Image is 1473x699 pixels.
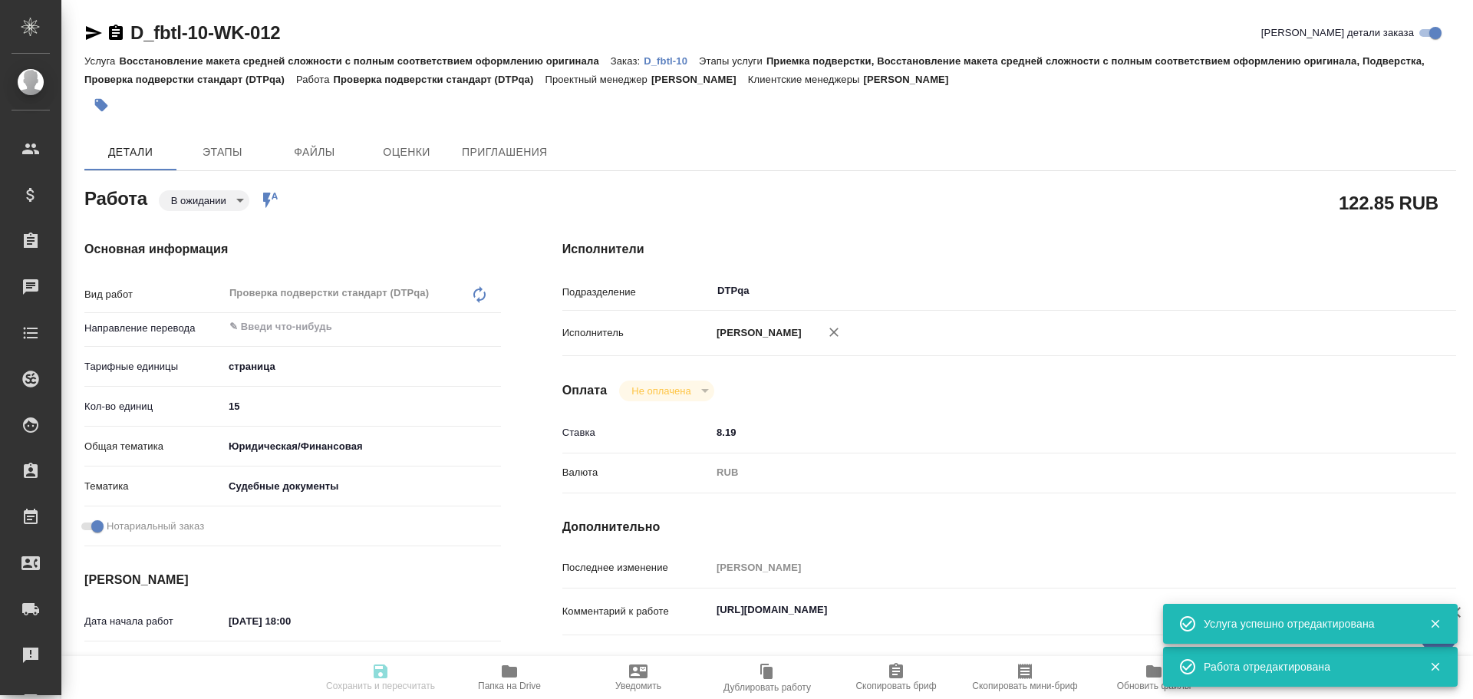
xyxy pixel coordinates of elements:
[107,24,125,42] button: Скопировать ссылку
[1117,681,1191,691] span: Обновить файлы
[84,55,119,67] p: Услуга
[228,318,445,336] input: ✎ Введи что-нибудь
[1261,25,1414,41] span: [PERSON_NAME] детали заказа
[644,55,699,67] p: D_fbtl-10
[723,682,811,693] span: Дублировать работу
[711,325,802,341] p: [PERSON_NAME]
[615,681,661,691] span: Уведомить
[864,74,961,85] p: [PERSON_NAME]
[611,55,644,67] p: Заказ:
[562,381,608,400] h4: Оплата
[644,54,699,67] a: D_fbtl-10
[84,359,223,374] p: Тарифные единицы
[562,240,1456,259] h4: Исполнители
[748,74,864,85] p: Клиентские менеджеры
[370,143,443,162] span: Оценки
[711,460,1382,486] div: RUB
[1204,616,1406,631] div: Услуга успешно отредактирована
[107,519,204,534] span: Нотариальный заказ
[699,55,766,67] p: Этапы услуги
[223,610,358,632] input: ✎ Введи что-нибудь
[84,571,501,589] h4: [PERSON_NAME]
[855,681,936,691] span: Скопировать бриф
[84,439,223,454] p: Общая тематика
[562,518,1456,536] h4: Дополнительно
[562,560,711,575] p: Последнее изменение
[334,74,545,85] p: Проверка подверстки стандарт (DTPqa)
[493,325,496,328] button: Open
[562,465,711,480] p: Валюта
[1339,190,1438,216] h2: 122.85 RUB
[84,240,501,259] h4: Основная информация
[711,556,1382,579] input: Пустое поле
[223,354,501,380] div: страница
[627,384,695,397] button: Не оплачена
[562,285,711,300] p: Подразделение
[817,315,851,349] button: Удалить исполнителя
[84,614,223,629] p: Дата начала работ
[84,287,223,302] p: Вид работ
[84,321,223,336] p: Направление перевода
[119,55,610,67] p: Восстановление макета средней сложности с полным соответствием оформлению оригинала
[1419,660,1451,674] button: Закрыть
[84,479,223,494] p: Тематика
[159,190,249,211] div: В ожидании
[84,399,223,414] p: Кол-во единиц
[186,143,259,162] span: Этапы
[94,143,167,162] span: Детали
[619,381,713,401] div: В ожидании
[84,24,103,42] button: Скопировать ссылку для ЯМессенджера
[703,656,832,699] button: Дублировать работу
[562,425,711,440] p: Ставка
[223,473,501,500] div: Судебные документы
[1089,656,1218,699] button: Обновить файлы
[84,183,147,211] h2: Работа
[223,434,501,460] div: Юридическая/Финансовая
[562,325,711,341] p: Исполнитель
[478,681,541,691] span: Папка на Drive
[574,656,703,699] button: Уведомить
[326,681,435,691] span: Сохранить и пересчитать
[166,194,231,207] button: В ожидании
[223,654,358,676] input: Пустое поле
[296,74,334,85] p: Работа
[445,656,574,699] button: Папка на Drive
[972,681,1077,691] span: Скопировать мини-бриф
[711,597,1382,623] textarea: [URL][DOMAIN_NAME]
[278,143,351,162] span: Файлы
[316,656,445,699] button: Сохранить и пересчитать
[1204,659,1406,674] div: Работа отредактирована
[711,421,1382,443] input: ✎ Введи что-нибудь
[462,143,548,162] span: Приглашения
[651,74,748,85] p: [PERSON_NAME]
[223,395,501,417] input: ✎ Введи что-нибудь
[832,656,961,699] button: Скопировать бриф
[130,22,281,43] a: D_fbtl-10-WK-012
[545,74,651,85] p: Проектный менеджер
[961,656,1089,699] button: Скопировать мини-бриф
[1419,617,1451,631] button: Закрыть
[1373,289,1376,292] button: Open
[84,88,118,122] button: Добавить тэг
[562,604,711,619] p: Комментарий к работе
